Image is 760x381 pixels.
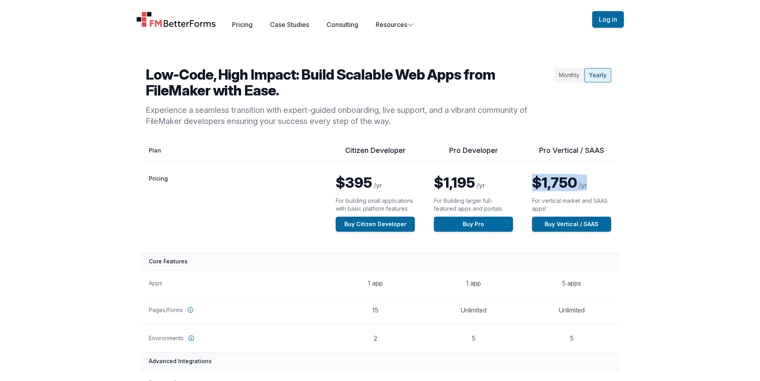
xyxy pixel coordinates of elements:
p: For vertical market and SAAS apps! [532,197,611,213]
nav: Global [127,10,633,29]
span: /yr [374,181,382,189]
td: 5 [424,324,522,352]
a: Pricing [232,21,253,29]
th: Apps [139,270,326,296]
th: Environments [139,324,326,352]
td: 15 [326,296,424,324]
a: Buy Citizen Developer [336,217,415,232]
div: Monthly [554,68,584,82]
a: Consulting [327,21,358,29]
span: /yr [477,181,485,189]
button: Log in [592,11,624,28]
td: 2 [326,324,424,352]
th: Pages/Forms [139,296,326,324]
span: /yr [579,181,587,189]
p: Experience a seamless transition with expert-guided onboarding, live support, and a vibrant commu... [146,105,551,127]
th: Pricing [139,162,326,253]
span: $395 [336,174,372,191]
p: For Building larger full-featured apps and portals. [434,197,513,213]
td: 1 app [326,270,424,296]
h2: Low-Code, High Impact: Build Scalable Web Apps from FileMaker with Ease. [146,67,551,98]
td: 5 apps [522,270,621,296]
th: Advanced Integrations [139,352,621,370]
p: For building small applications with basic platform features. [336,197,415,213]
a: Buy Pro [434,217,513,232]
th: Citizen Developer [326,146,424,162]
a: Home [136,11,216,27]
td: 5 [522,324,621,352]
th: Pro Developer [424,146,522,162]
th: Pro Vertical / SAAS [522,146,621,162]
a: Case Studies [270,21,309,29]
span: $1,750 [532,174,577,191]
th: Core Features [139,252,621,270]
a: Buy Vertical / SAAS [532,217,611,232]
span: $1,195 [434,174,475,191]
td: Unlimited [424,296,522,324]
td: Unlimited [522,296,621,324]
button: Resources [376,20,414,29]
span: Plan [149,147,161,154]
div: Yearly [584,68,611,82]
td: 1 app [424,270,522,296]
